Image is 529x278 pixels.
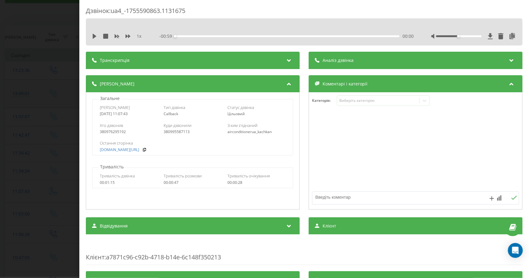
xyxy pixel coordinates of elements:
[312,98,337,103] h4: Категорія :
[227,180,286,185] div: 00:00:28
[100,223,128,229] span: Відвідування
[457,35,460,37] div: Accessibility label
[323,57,354,63] span: Аналіз дзвінка
[100,180,158,185] div: 00:01:15
[227,130,286,134] div: airconditionerua_kachkan
[100,57,130,63] span: Транскрипція
[508,243,523,258] div: Open Intercom Messenger
[164,180,222,185] div: 00:00:47
[164,173,202,179] span: Тривалість розмови
[164,130,222,134] div: 380995587113
[86,241,522,265] div: : a7871c96-c92b-4718-b14e-6c148f350213
[86,7,522,19] div: Дзвінок : ua4_-1755590863.1131675
[323,223,336,229] span: Клієнт
[100,112,158,116] div: [DATE] 11:07:43
[100,173,135,179] span: Тривалість дзвінка
[100,140,133,146] span: Остання сторінка
[100,105,130,110] span: [PERSON_NAME]
[137,33,141,39] span: 1 x
[99,164,125,170] p: Тривалість
[174,35,176,37] div: Accessibility label
[100,123,123,128] span: Хто дзвонив
[164,105,185,110] span: Тип дзвінка
[164,123,192,128] span: Куди дзвонили
[403,33,414,39] span: 00:00
[164,111,178,116] span: Callback
[86,253,104,261] span: Клієнт
[227,111,245,116] span: Цільовий
[100,81,134,87] span: [PERSON_NAME]
[227,123,258,128] span: З ким з'єднаний
[159,33,175,39] span: - 00:59
[227,105,254,110] span: Статус дзвінка
[227,173,270,179] span: Тривалість очікування
[99,95,121,102] p: Загальне
[323,81,368,87] span: Коментарі і категорії
[339,98,417,103] div: Виберіть категорію
[100,148,139,152] a: [DOMAIN_NAME][URL]
[100,130,158,134] div: 380976295192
